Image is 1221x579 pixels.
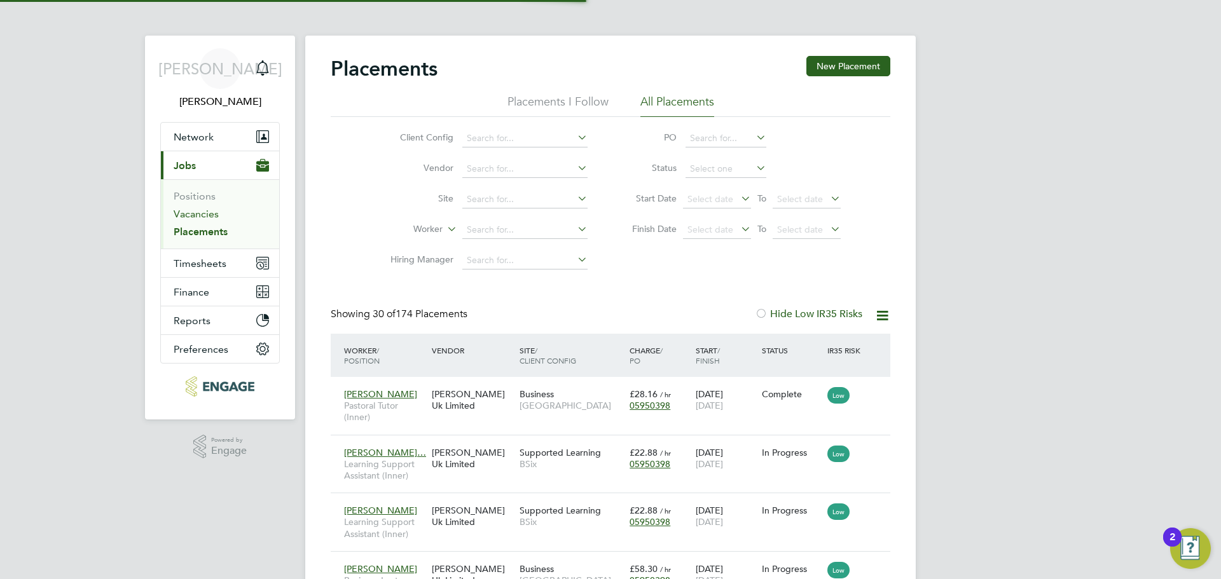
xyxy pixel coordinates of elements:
[520,516,623,528] span: BSix
[686,130,766,147] input: Search for...
[696,400,723,411] span: [DATE]
[341,556,890,567] a: [PERSON_NAME]Business Lecturer (Outer)[PERSON_NAME] Uk LimitedBusiness[GEOGRAPHIC_DATA]£58.30 / h...
[660,506,671,515] span: / hr
[619,223,677,235] label: Finish Date
[380,254,453,265] label: Hiring Manager
[341,440,890,451] a: [PERSON_NAME]…Learning Support Assistant (Inner)[PERSON_NAME] Uk LimitedSupported LearningBSix£22...
[380,193,453,204] label: Site
[640,94,714,117] li: All Placements
[161,335,279,363] button: Preferences
[344,563,417,575] span: [PERSON_NAME]
[161,123,279,151] button: Network
[827,503,850,520] span: Low
[462,221,588,239] input: Search for...
[161,306,279,334] button: Reports
[660,448,671,458] span: / hr
[331,56,438,81] h2: Placements
[344,516,425,539] span: Learning Support Assistant (Inner)
[373,308,396,320] span: 30 of
[630,345,663,365] span: / PO
[331,308,470,321] div: Showing
[174,160,196,172] span: Jobs
[1170,528,1211,569] button: Open Resource Center, 2 new notifications
[520,458,623,470] span: BSix
[630,400,670,411] span: 05950398
[174,315,210,327] span: Reports
[462,160,588,178] input: Search for...
[827,387,850,404] span: Low
[520,400,623,411] span: [GEOGRAPHIC_DATA]
[693,339,759,372] div: Start
[341,498,890,508] a: [PERSON_NAME]Learning Support Assistant (Inner)[PERSON_NAME] Uk LimitedSupported LearningBSix£22....
[160,376,280,397] a: Go to home page
[520,447,601,458] span: Supported Learning
[762,388,822,400] div: Complete
[630,447,658,458] span: £22.88
[369,223,443,236] label: Worker
[211,435,247,446] span: Powered by
[696,458,723,470] span: [DATE]
[160,48,280,109] a: [PERSON_NAME][PERSON_NAME]
[344,505,417,516] span: [PERSON_NAME]
[211,446,247,456] span: Engage
[660,564,671,574] span: / hr
[341,339,429,372] div: Worker
[462,252,588,269] input: Search for...
[777,224,823,235] span: Select date
[762,563,822,575] div: In Progress
[174,286,209,298] span: Finance
[696,516,723,528] span: [DATE]
[158,60,282,77] span: [PERSON_NAME]
[174,226,228,238] a: Placements
[755,308,862,320] label: Hide Low IR35 Risks
[520,563,554,575] span: Business
[462,130,588,147] input: Search for...
[693,440,759,476] div: [DATE]
[161,151,279,179] button: Jobs
[827,446,850,462] span: Low
[630,516,670,528] span: 05950398
[344,458,425,481] span: Learning Support Assistant (Inner)
[696,345,720,365] span: / Finish
[380,162,453,174] label: Vendor
[806,56,890,76] button: New Placement
[762,447,822,458] div: In Progress
[186,376,254,397] img: morganhunt-logo-retina.png
[174,343,228,355] span: Preferences
[174,208,219,220] a: Vacancies
[630,388,658,400] span: £28.16
[687,193,733,205] span: Select date
[626,339,693,372] div: Charge
[619,193,677,204] label: Start Date
[174,190,216,202] a: Positions
[686,160,766,178] input: Select one
[380,132,453,143] label: Client Config
[174,131,214,143] span: Network
[429,382,516,418] div: [PERSON_NAME] Uk Limited
[193,435,247,459] a: Powered byEngage
[174,257,226,269] span: Timesheets
[520,388,554,400] span: Business
[344,345,380,365] span: / Position
[145,36,295,419] nav: Main navigation
[161,249,279,277] button: Timesheets
[777,193,823,205] span: Select date
[630,458,670,470] span: 05950398
[160,94,280,109] span: Jerin Aktar
[344,388,417,400] span: [PERSON_NAME]
[762,505,822,516] div: In Progress
[161,278,279,306] button: Finance
[341,381,890,392] a: [PERSON_NAME]Pastoral Tutor (Inner)[PERSON_NAME] Uk LimitedBusiness[GEOGRAPHIC_DATA]£28.16 / hr05...
[693,382,759,418] div: [DATE]
[429,498,516,534] div: [PERSON_NAME] Uk Limited
[630,563,658,575] span: £58.30
[462,191,588,208] input: Search for...
[754,190,770,207] span: To
[507,94,609,117] li: Placements I Follow
[759,339,825,362] div: Status
[754,221,770,237] span: To
[344,447,426,458] span: [PERSON_NAME]…
[824,339,868,362] div: IR35 Risk
[429,440,516,476] div: [PERSON_NAME] Uk Limited
[161,179,279,249] div: Jobs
